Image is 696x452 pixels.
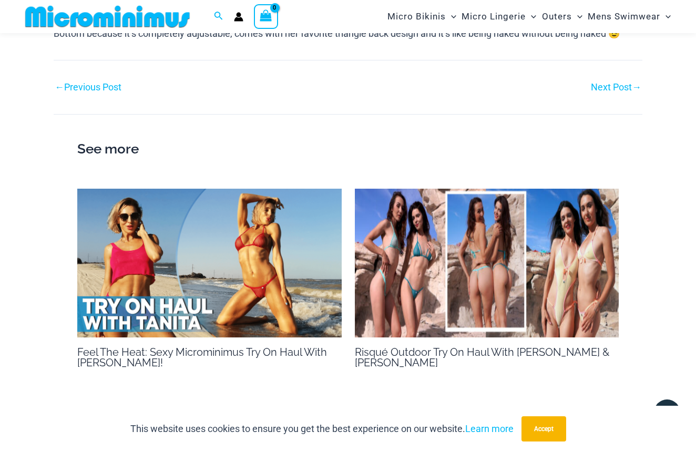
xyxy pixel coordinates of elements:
a: ←Previous Post [55,83,121,92]
span: Menu Toggle [526,3,536,30]
span: ← [55,81,64,93]
button: Accept [521,416,566,441]
img: TANITA v1 YT BLOG Thumbnail [77,189,342,337]
h2: See more [77,138,619,160]
span: Scarlet can’t wait to wear the Illusion Lycra Thong Bottom because it’s completely adjustable, co... [54,12,636,39]
a: Micro BikinisMenu ToggleMenu Toggle [385,3,459,30]
span: Menu Toggle [660,3,671,30]
span: Menu Toggle [446,3,456,30]
a: Search icon link [214,10,223,23]
nav: Post navigation [54,60,642,95]
a: View Shopping Cart, empty [254,4,278,28]
a: Next Post→ [591,83,641,92]
a: Learn more [465,423,514,434]
nav: Site Navigation [383,2,675,32]
span: Outers [542,3,572,30]
a: Mens SwimwearMenu ToggleMenu Toggle [585,3,673,30]
a: OutersMenu ToggleMenu Toggle [539,3,585,30]
span: Mens Swimwear [588,3,660,30]
a: Risqué Outdoor Try On Haul With [PERSON_NAME] & [PERSON_NAME] [355,346,609,369]
span: Micro Lingerie [462,3,526,30]
span: Menu Toggle [572,3,582,30]
p: This website uses cookies to ensure you get the best experience on our website. [130,421,514,437]
a: Account icon link [234,12,243,22]
a: Micro LingerieMenu ToggleMenu Toggle [459,3,539,30]
span: Micro Bikinis [387,3,446,30]
span: → [632,81,641,93]
a: Feel The Heat: Sexy Microminimus Try On Haul With [PERSON_NAME]! [77,346,327,369]
img: TOH Kristy Zoe 01 [355,189,619,337]
img: MM SHOP LOGO FLAT [21,5,194,28]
